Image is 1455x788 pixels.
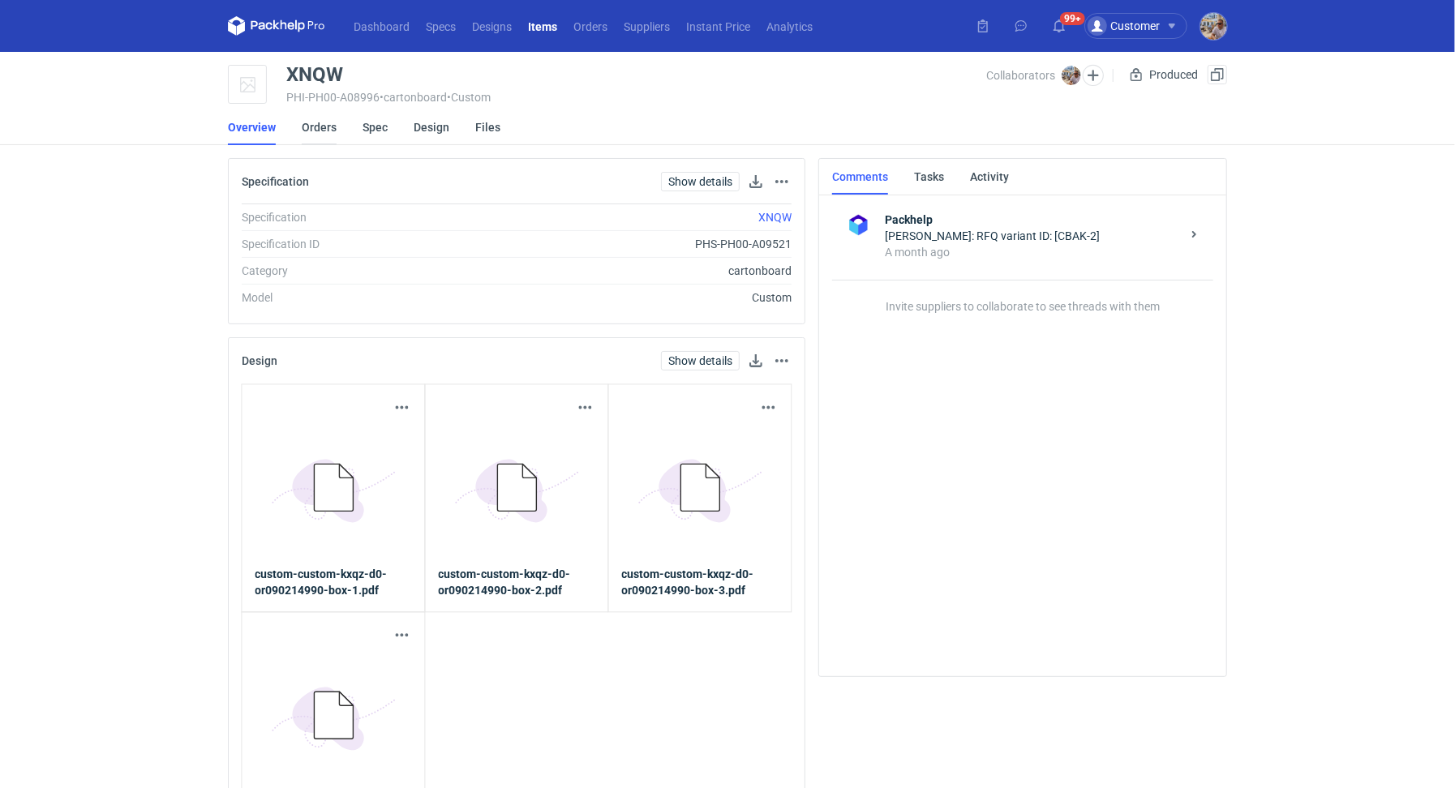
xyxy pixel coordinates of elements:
button: Edit collaborators [1083,65,1104,86]
img: Packhelp [845,212,872,238]
div: A month ago [885,244,1181,260]
div: Category [242,263,461,279]
button: Duplicate Item [1208,65,1227,84]
div: Produced [1127,65,1201,84]
a: Orders [302,109,337,145]
a: Comments [832,159,888,195]
a: Spec [363,109,388,145]
a: Activity [970,159,1009,195]
div: Specification [242,209,461,225]
button: Actions [772,172,792,191]
button: Download specification [746,172,766,191]
div: [PERSON_NAME]: RFQ variant ID: [CBAK-2] [885,228,1181,244]
h2: Design [242,354,277,367]
div: Model [242,289,461,306]
strong: Packhelp [885,212,1181,228]
button: Actions [393,626,412,645]
span: • cartonboard [380,91,447,104]
a: custom-custom-kxqz-d0-or090214990-box-3.pdf [622,567,779,599]
a: Show details [661,172,740,191]
button: Actions [393,398,412,418]
a: XNQW [758,211,792,224]
span: • Custom [447,91,491,104]
a: Items [520,16,565,36]
a: custom-custom-kxqz-d0-or090214990-box-1.pdf [255,567,412,599]
a: Designs [464,16,520,36]
strong: custom-custom-kxqz-d0-or090214990-box-2.pdf [439,568,571,597]
span: Collaborators [986,69,1055,82]
strong: custom-custom-kxqz-d0-or090214990-box-1.pdf [255,568,388,597]
div: PHI-PH00-A08996 [286,91,986,104]
p: Invite suppliers to collaborate to see threads with them [832,280,1213,313]
a: Specs [418,16,464,36]
div: Customer [1088,16,1160,36]
button: Download design [746,351,766,370]
a: Tasks [914,159,944,195]
svg: Packhelp Pro [228,16,325,36]
div: Custom [461,289,792,306]
div: Specification ID [242,236,461,252]
a: Overview [228,109,276,145]
img: Michał Palasek [1200,13,1227,40]
a: Files [475,109,500,145]
button: Actions [576,398,595,418]
img: Michał Palasek [1062,66,1081,85]
a: Instant Price [678,16,758,36]
a: Suppliers [616,16,678,36]
button: Customer [1084,13,1200,39]
a: Design [414,109,449,145]
div: PHS-PH00-A09521 [461,236,792,252]
button: Actions [772,351,792,370]
a: Orders [565,16,616,36]
button: 99+ [1046,13,1072,39]
a: custom-custom-kxqz-d0-or090214990-box-2.pdf [439,567,595,599]
a: Analytics [758,16,821,36]
a: Dashboard [346,16,418,36]
a: Show details [661,351,740,370]
div: cartonboard [461,263,792,279]
div: XNQW [286,65,343,84]
strong: custom-custom-kxqz-d0-or090214990-box-3.pdf [622,568,754,597]
h2: Specification [242,175,309,188]
button: Actions [759,398,779,418]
